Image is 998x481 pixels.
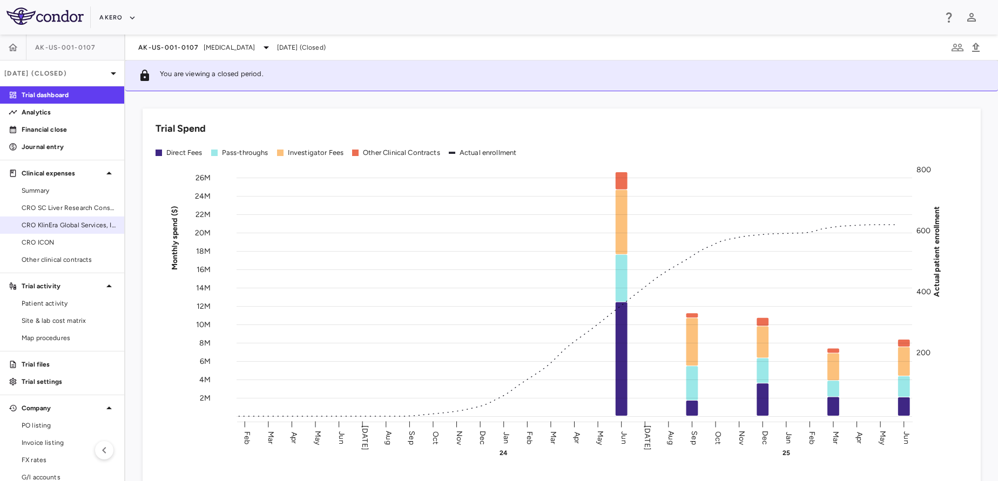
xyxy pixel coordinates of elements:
tspan: 2M [200,393,211,402]
text: 25 [783,449,790,457]
text: [DATE] [643,425,652,450]
tspan: 26M [195,173,211,182]
tspan: 22M [195,210,211,219]
tspan: 24M [195,192,211,201]
span: Site & lab cost matrix [22,316,116,326]
text: Apr [289,431,299,443]
p: Clinical expenses [22,168,103,178]
text: [DATE] [360,425,369,450]
span: Other clinical contracts [22,255,116,265]
text: Oct [713,431,723,444]
text: Apr [572,431,582,443]
text: Sep [690,431,699,444]
tspan: 800 [916,165,931,174]
tspan: Actual patient enrollment [932,206,941,296]
text: Jun [902,431,911,444]
p: [DATE] (Closed) [4,69,107,78]
tspan: 600 [916,226,930,235]
text: Jan [784,431,793,443]
text: Aug [384,431,393,444]
text: Oct [431,431,440,444]
div: Pass-throughs [222,148,268,158]
tspan: 18M [196,247,211,256]
text: May [313,430,322,445]
span: FX rates [22,455,116,465]
text: Jun [619,431,629,444]
p: Trial dashboard [22,90,116,100]
span: Invoice listing [22,438,116,448]
text: 24 [500,449,508,457]
text: Nov [737,430,746,445]
text: Dec [760,430,770,444]
text: Dec [478,430,487,444]
text: May [878,430,887,445]
tspan: 8M [199,338,211,348]
p: Journal entry [22,142,116,152]
tspan: 10M [196,320,211,329]
text: Mar [831,431,840,444]
text: Apr [855,431,864,443]
p: Trial files [22,360,116,369]
button: Akero [99,9,136,26]
span: Map procedures [22,333,116,343]
div: Other Clinical Contracts [363,148,440,158]
span: Summary [22,186,116,195]
div: Actual enrollment [460,148,517,158]
tspan: 400 [916,287,931,296]
div: Investigator Fees [288,148,344,158]
text: Mar [549,431,558,444]
p: Company [22,403,103,413]
span: Patient activity [22,299,116,308]
tspan: 4M [199,375,211,384]
text: Sep [407,431,416,444]
p: Analytics [22,107,116,117]
tspan: 12M [197,302,211,311]
p: You are viewing a closed period. [160,69,264,82]
text: Nov [455,430,464,445]
tspan: 14M [196,283,211,293]
span: CRO KlinEra Global Services, Inc. [22,220,116,230]
text: Feb [807,431,817,444]
span: [MEDICAL_DATA] [204,43,255,52]
tspan: 20M [195,228,211,238]
span: CRO SC Liver Research Consortium LLC [22,203,116,213]
tspan: 200 [916,348,930,357]
text: Feb [242,431,252,444]
text: Feb [525,431,534,444]
text: Mar [266,431,275,444]
tspan: 16M [197,265,211,274]
text: Aug [666,431,676,444]
text: May [596,430,605,445]
tspan: Monthly spend ($) [170,206,179,270]
span: PO listing [22,421,116,430]
p: Trial settings [22,377,116,387]
span: CRO ICON [22,238,116,247]
p: Financial close [22,125,116,134]
tspan: 6M [200,357,211,366]
text: Jan [502,431,511,443]
img: logo-full-BYUhSk78.svg [6,8,84,25]
span: AK-US-001-0107 [138,43,199,52]
text: Jun [337,431,346,444]
p: Trial activity [22,281,103,291]
span: [DATE] (Closed) [277,43,326,52]
span: AK-US-001-0107 [35,43,96,52]
h6: Trial Spend [156,121,206,136]
div: Direct Fees [166,148,203,158]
